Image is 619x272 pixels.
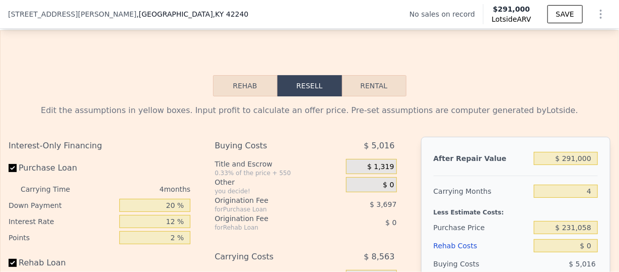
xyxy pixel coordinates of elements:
[383,181,394,190] span: $ 0
[215,205,321,213] div: for Purchase Loan
[213,10,249,18] span: , KY 42240
[367,162,394,172] span: $ 1,319
[364,137,395,155] span: $ 5,016
[409,9,483,19] div: No sales on record
[215,224,321,232] div: for Rehab Loan
[9,159,115,177] label: Purchase Loan
[364,248,395,266] span: $ 8,563
[591,4,611,24] button: Show Options
[87,181,190,197] div: 4 months
[9,197,115,213] div: Down Payment
[569,260,596,268] span: $ 5,016
[9,254,115,272] label: Rehab Loan
[278,75,342,96] button: Resell
[136,9,248,19] span: , [GEOGRAPHIC_DATA]
[215,195,321,205] div: Origination Fee
[434,149,530,168] div: After Repair Value
[547,5,583,23] button: SAVE
[9,137,190,155] div: Interest-Only Financing
[9,104,610,117] div: Edit the assumptions in yellow boxes. Input profit to calculate an offer price. Pre-set assumptio...
[215,159,341,169] div: Title and Escrow
[213,75,278,96] button: Rehab
[215,248,321,266] div: Carrying Costs
[434,182,530,200] div: Carrying Months
[215,187,341,195] div: you decide!
[21,181,83,197] div: Carrying Time
[9,259,17,267] input: Rehab Loan
[9,213,115,230] div: Interest Rate
[434,200,598,219] div: Less Estimate Costs:
[9,164,17,172] input: Purchase Loan
[342,75,406,96] button: Rental
[215,213,321,224] div: Origination Fee
[8,9,136,19] span: [STREET_ADDRESS][PERSON_NAME]
[215,137,321,155] div: Buying Costs
[9,230,115,246] div: Points
[215,177,341,187] div: Other
[370,200,396,208] span: $ 3,697
[434,219,530,237] div: Purchase Price
[434,237,530,255] div: Rehab Costs
[385,219,396,227] span: $ 0
[492,14,531,24] span: Lotside ARV
[493,5,530,13] span: $291,000
[215,169,341,177] div: 0.33% of the price + 550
